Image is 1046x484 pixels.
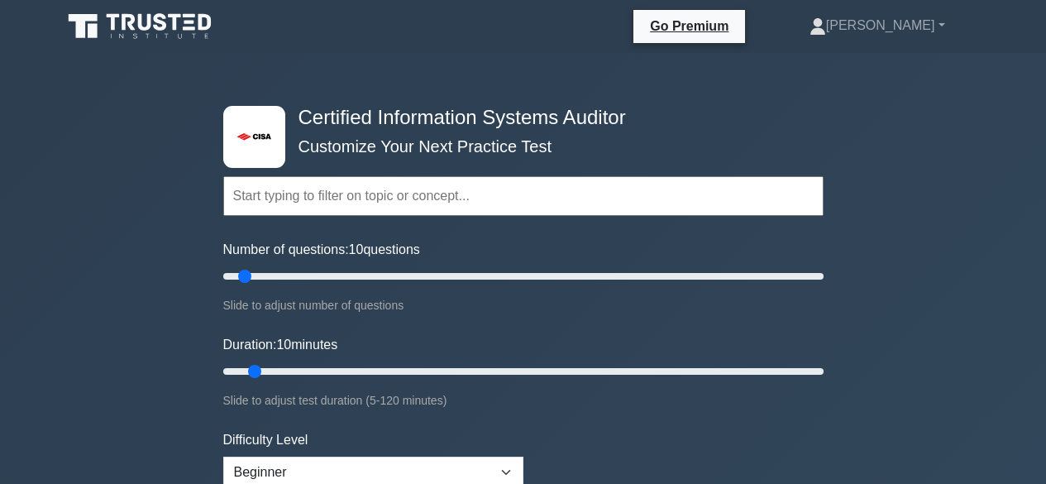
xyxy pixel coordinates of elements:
[223,240,420,260] label: Number of questions: questions
[223,430,308,450] label: Difficulty Level
[349,242,364,256] span: 10
[276,338,291,352] span: 10
[770,9,985,42] a: [PERSON_NAME]
[640,16,738,36] a: Go Premium
[223,295,824,315] div: Slide to adjust number of questions
[223,335,338,355] label: Duration: minutes
[223,176,824,216] input: Start typing to filter on topic or concept...
[292,106,743,130] h4: Certified Information Systems Auditor
[223,391,824,410] div: Slide to adjust test duration (5-120 minutes)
